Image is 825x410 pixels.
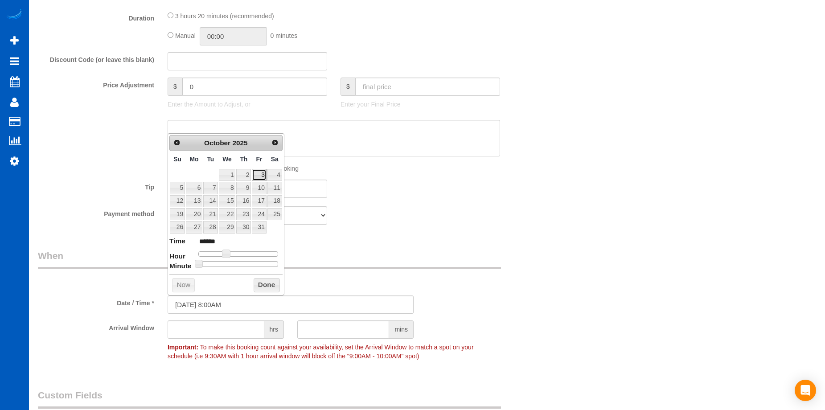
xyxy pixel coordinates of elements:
span: $ [341,78,355,96]
span: Prev [173,139,181,146]
input: final price [355,78,500,96]
span: Tuesday [207,156,214,163]
legend: When [38,249,501,269]
a: 10 [252,182,266,194]
span: mins [389,320,414,339]
a: 17 [252,195,266,207]
span: Friday [256,156,263,163]
a: 31 [252,221,266,233]
a: 29 [219,221,236,233]
span: Saturday [271,156,279,163]
span: Next [271,139,279,146]
a: 3 [252,169,266,181]
a: 12 [170,195,185,207]
span: To make this booking count against your availability, set the Arrival Window to match a spot on y... [168,344,474,360]
p: Enter your Final Price [341,100,500,109]
dt: Minute [169,261,192,272]
label: Tip [31,180,161,192]
a: 13 [186,195,202,207]
a: 19 [170,208,185,220]
a: 23 [236,208,251,220]
span: 0 minutes [271,32,298,39]
a: 2 [236,169,251,181]
legend: Custom Fields [38,389,501,409]
label: Duration [31,11,161,23]
a: 6 [186,182,202,194]
dt: Hour [169,251,185,262]
input: MM/DD/YYYY HH:MM [168,295,414,314]
a: 15 [219,195,236,207]
label: Price Adjustment [31,78,161,90]
span: Thursday [240,156,247,163]
a: 18 [267,195,282,207]
span: Sunday [173,156,181,163]
span: 3 hours 20 minutes (recommended) [175,12,274,20]
span: October [204,139,230,147]
a: 7 [203,182,218,194]
a: 20 [186,208,202,220]
a: 26 [170,221,185,233]
div: Open Intercom Messenger [795,380,816,401]
a: 11 [267,182,282,194]
span: hrs [264,320,284,339]
label: Payment method [31,206,161,218]
a: 9 [236,182,251,194]
a: 22 [219,208,236,220]
a: 1 [219,169,236,181]
span: $ [168,78,182,96]
a: Next [269,136,281,149]
label: Discount Code (or leave this blank) [31,52,161,64]
button: Done [254,278,280,292]
a: 27 [186,221,202,233]
a: 4 [267,169,282,181]
a: 16 [236,195,251,207]
a: 25 [267,208,282,220]
a: 28 [203,221,218,233]
span: Monday [190,156,199,163]
label: Arrival Window [31,320,161,332]
a: 24 [252,208,266,220]
label: Date / Time * [31,295,161,307]
span: Wednesday [222,156,232,163]
span: Manual [175,32,196,39]
strong: Important: [168,344,198,351]
a: 8 [219,182,236,194]
a: 5 [170,182,185,194]
p: Enter the Amount to Adjust, or [168,100,327,109]
a: Prev [171,136,183,149]
span: 2025 [232,139,247,147]
a: 21 [203,208,218,220]
dt: Time [169,236,185,247]
button: Now [172,278,195,292]
img: Automaid Logo [5,9,23,21]
a: 30 [236,221,251,233]
a: 14 [203,195,218,207]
